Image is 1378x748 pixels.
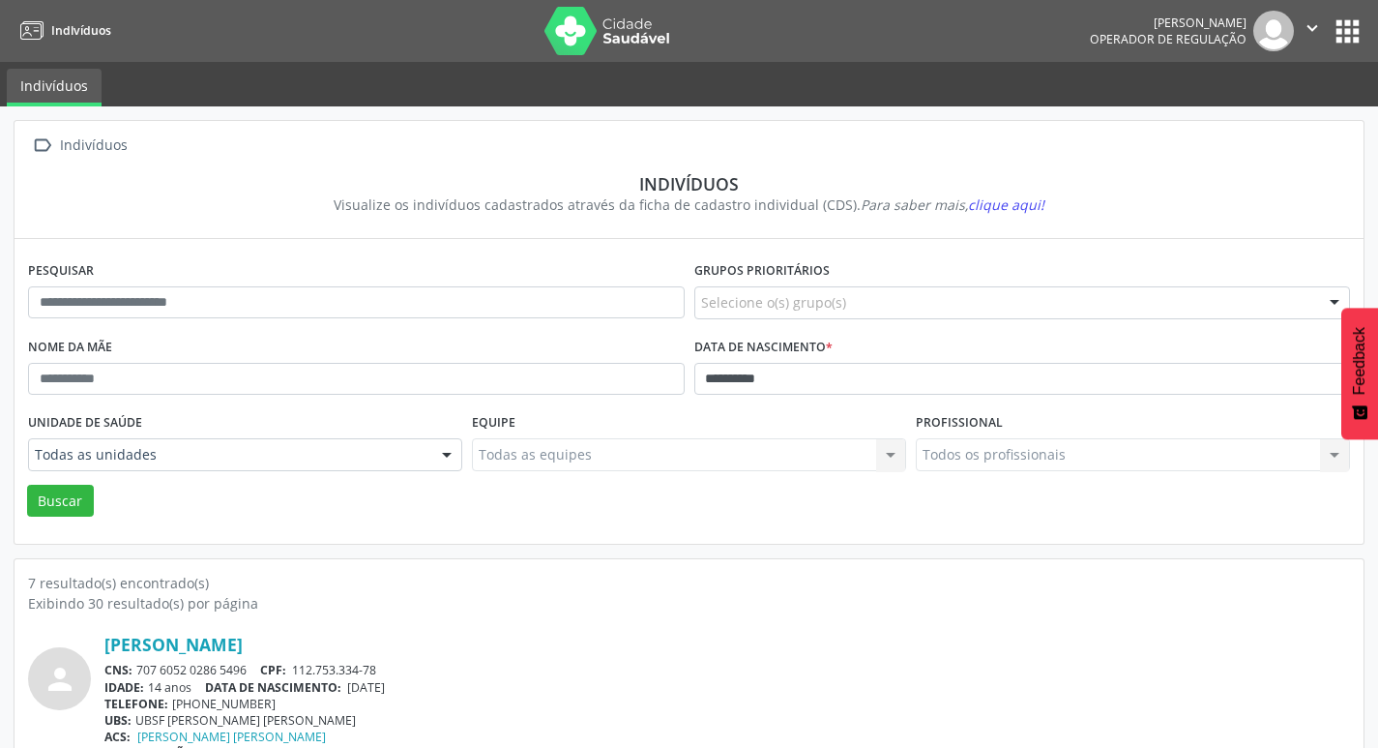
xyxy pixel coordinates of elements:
div: Exibindo 30 resultado(s) por página [28,593,1350,613]
a: [PERSON_NAME] [PERSON_NAME] [137,729,326,745]
span: CPF: [260,662,286,678]
label: Profissional [916,408,1003,438]
i:  [1302,17,1323,39]
span: TELEFONE: [104,696,168,712]
span: Selecione o(s) grupo(s) [701,292,846,313]
span: UBS: [104,712,132,729]
label: Nome da mãe [28,333,112,363]
label: Pesquisar [28,256,94,286]
span: Indivíduos [51,22,111,39]
i: Para saber mais, [861,195,1044,214]
span: clique aqui! [968,195,1044,214]
a:  Indivíduos [28,132,131,160]
span: IDADE: [104,679,144,696]
span: 112.753.334-78 [292,662,376,678]
a: [PERSON_NAME] [104,634,243,655]
div: Visualize os indivíduos cadastrados através da ficha de cadastro individual (CDS). [42,194,1336,215]
label: Unidade de saúde [28,408,142,438]
div: [PHONE_NUMBER] [104,696,1350,712]
span: Feedback [1351,327,1368,395]
i: person [43,662,77,697]
label: Data de nascimento [694,333,833,363]
div: [PERSON_NAME] [1090,15,1246,31]
span: [DATE] [347,679,385,696]
button: Feedback - Mostrar pesquisa [1341,308,1378,439]
div: 14 anos [104,679,1350,696]
div: 7 resultado(s) encontrado(s) [28,573,1350,593]
img: img [1253,11,1294,51]
button: apps [1331,15,1364,48]
div: Indivíduos [42,173,1336,194]
span: Todas as unidades [35,445,423,464]
span: DATA DE NASCIMENTO: [205,679,341,696]
span: CNS: [104,662,132,678]
div: UBSF [PERSON_NAME] [PERSON_NAME] [104,712,1350,729]
span: ACS: [104,729,131,745]
button: Buscar [27,485,94,518]
div: Indivíduos [56,132,131,160]
div: 707 6052 0286 5496 [104,662,1350,678]
button:  [1294,11,1331,51]
a: Indivíduos [7,69,102,106]
label: Grupos prioritários [694,256,830,286]
a: Indivíduos [14,15,111,46]
label: Equipe [472,408,515,438]
span: Operador de regulação [1090,31,1246,47]
i:  [28,132,56,160]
